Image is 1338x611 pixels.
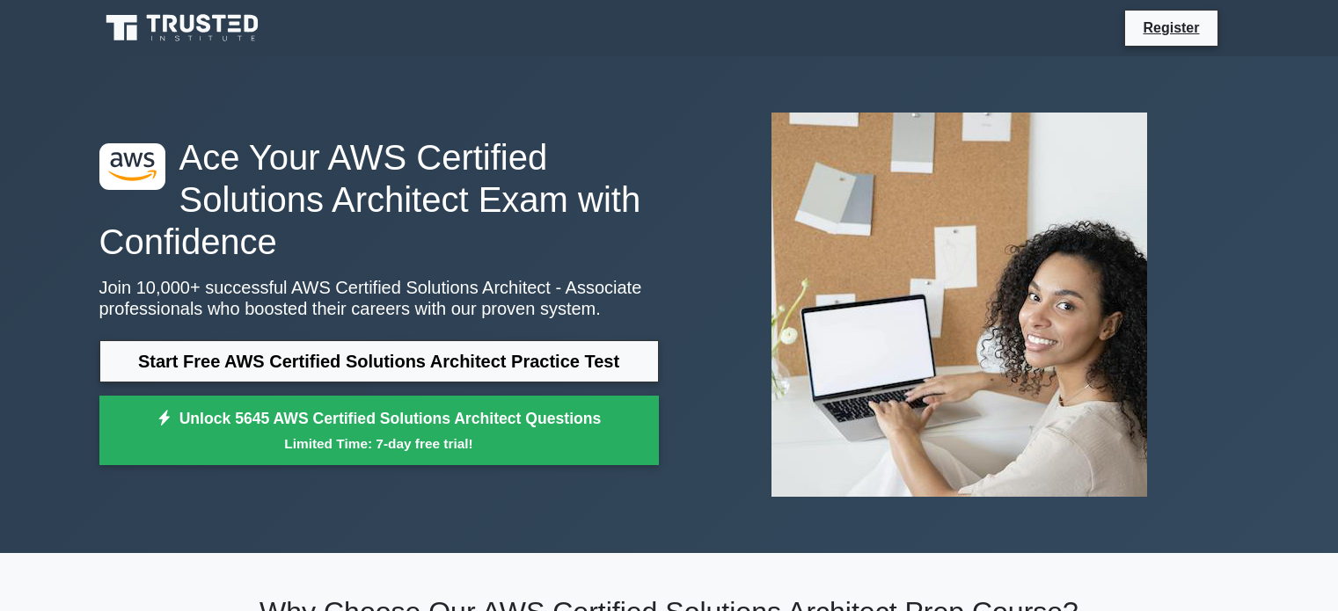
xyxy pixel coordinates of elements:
[99,277,659,319] p: Join 10,000+ successful AWS Certified Solutions Architect - Associate professionals who boosted t...
[121,433,637,454] small: Limited Time: 7-day free trial!
[1132,17,1210,39] a: Register
[99,396,659,466] a: Unlock 5645 AWS Certified Solutions Architect QuestionsLimited Time: 7-day free trial!
[99,340,659,382] a: Start Free AWS Certified Solutions Architect Practice Test
[99,136,659,263] h1: Ace Your AWS Certified Solutions Architect Exam with Confidence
